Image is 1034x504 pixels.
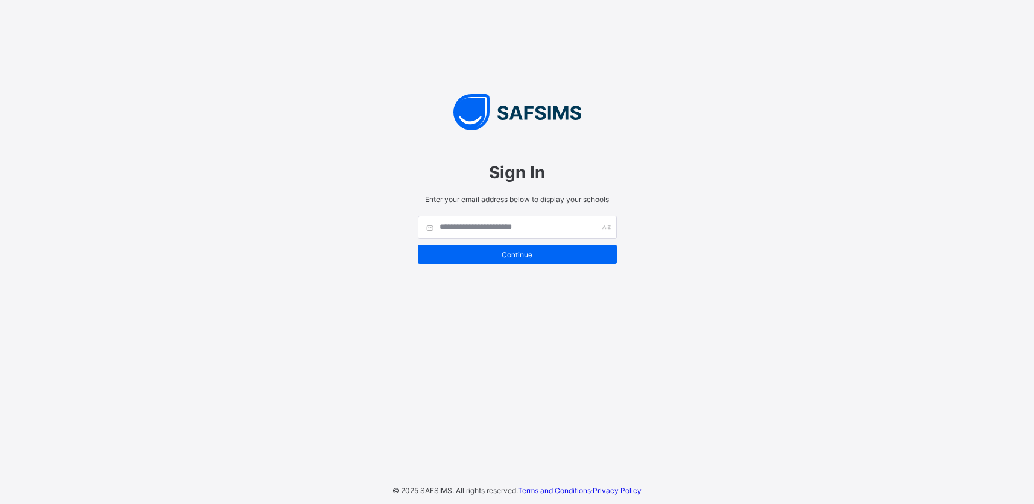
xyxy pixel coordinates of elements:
[518,486,642,495] span: ·
[406,94,629,130] img: SAFSIMS Logo
[392,486,518,495] span: © 2025 SAFSIMS. All rights reserved.
[418,162,617,183] span: Sign In
[427,250,608,259] span: Continue
[518,486,591,495] a: Terms and Conditions
[418,195,617,204] span: Enter your email address below to display your schools
[593,486,642,495] a: Privacy Policy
